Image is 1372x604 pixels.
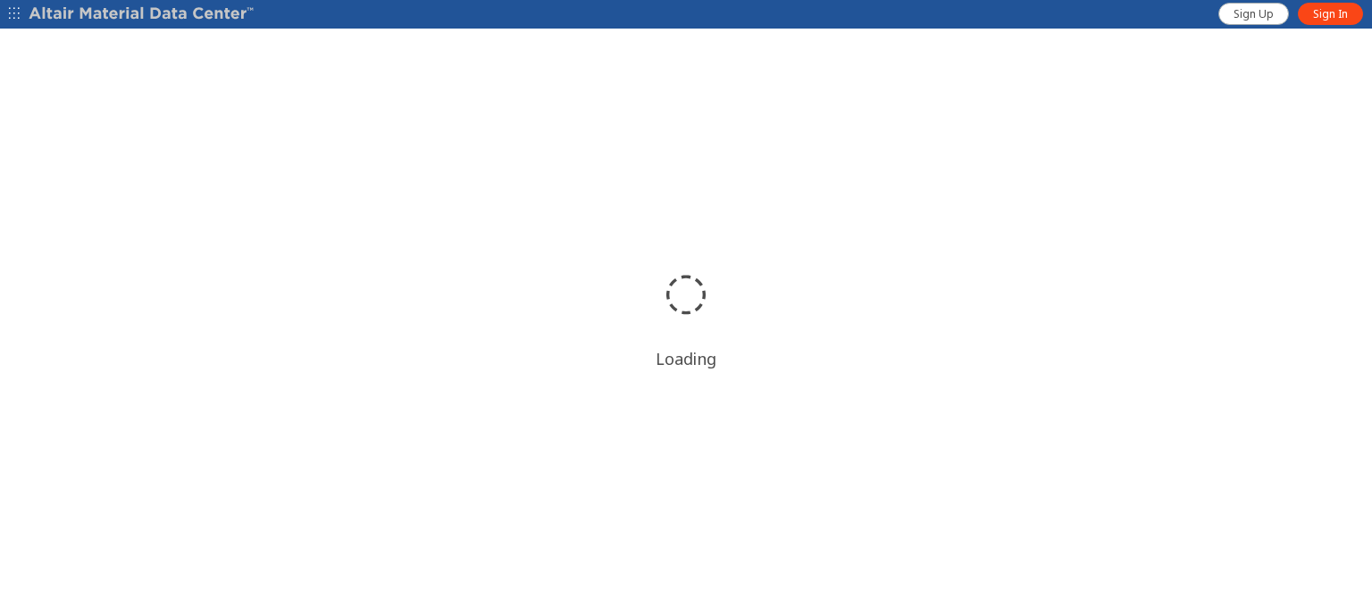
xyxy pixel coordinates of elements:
span: Sign In [1313,7,1348,21]
a: Sign In [1298,3,1363,25]
span: Sign Up [1234,7,1274,21]
img: Altair Material Data Center [29,5,256,23]
a: Sign Up [1218,3,1289,25]
div: Loading [656,348,716,369]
